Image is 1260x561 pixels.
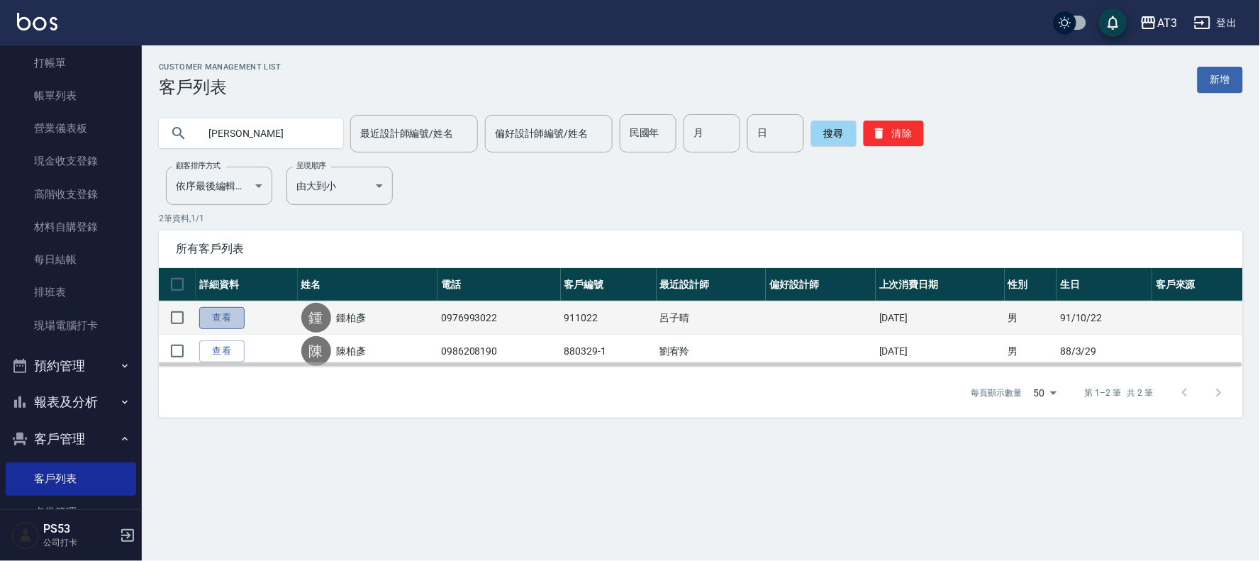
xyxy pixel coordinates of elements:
[43,522,116,536] h5: PS53
[176,242,1226,256] span: 所有客戶列表
[6,79,136,112] a: 帳單列表
[6,462,136,495] a: 客戶列表
[196,268,298,301] th: 詳細資料
[6,47,136,79] a: 打帳單
[1005,335,1057,368] td: 男
[298,268,438,301] th: 姓名
[199,114,332,152] input: 搜尋關鍵字
[159,77,281,97] h3: 客戶列表
[971,387,1022,399] p: 每頁顯示數量
[6,496,136,528] a: 卡券管理
[657,301,766,335] td: 呂子晴
[337,311,367,325] a: 鍾柏彥
[6,178,136,211] a: 高階收支登錄
[11,521,40,550] img: Person
[876,301,1005,335] td: [DATE]
[296,160,326,171] label: 呈現順序
[1152,268,1243,301] th: 客戶來源
[437,335,561,368] td: 0986208190
[561,301,657,335] td: 911022
[561,335,657,368] td: 880329-1
[1005,268,1057,301] th: 性別
[1085,387,1154,399] p: 第 1–2 筆 共 2 筆
[1028,374,1062,412] div: 50
[286,167,393,205] div: 由大到小
[1099,9,1127,37] button: save
[301,303,331,333] div: 鍾
[6,384,136,421] button: 報表及分析
[876,335,1005,368] td: [DATE]
[811,121,857,146] button: 搜尋
[1134,9,1183,38] button: AT3
[657,268,766,301] th: 最近設計師
[766,268,876,301] th: 偏好設計師
[166,167,272,205] div: 依序最後編輯時間
[6,145,136,177] a: 現金收支登錄
[6,243,136,276] a: 每日結帳
[1157,14,1177,32] div: AT3
[1056,268,1152,301] th: 生日
[437,268,561,301] th: 電話
[159,62,281,72] h2: Customer Management List
[199,340,245,362] a: 查看
[176,160,221,171] label: 顧客排序方式
[6,276,136,309] a: 排班表
[864,121,924,146] button: 清除
[6,309,136,342] a: 現場電腦打卡
[301,336,331,366] div: 陳
[337,344,367,358] a: 陳柏彥
[199,307,245,329] a: 查看
[437,301,561,335] td: 0976993022
[1056,335,1152,368] td: 88/3/29
[43,536,116,549] p: 公司打卡
[1188,10,1243,36] button: 登出
[6,348,136,384] button: 預約管理
[1198,67,1243,93] a: 新增
[6,112,136,145] a: 營業儀表板
[876,268,1005,301] th: 上次消費日期
[6,421,136,457] button: 客戶管理
[657,335,766,368] td: 劉宥羚
[6,211,136,243] a: 材料自購登錄
[1056,301,1152,335] td: 91/10/22
[1005,301,1057,335] td: 男
[159,212,1243,225] p: 2 筆資料, 1 / 1
[17,13,57,30] img: Logo
[561,268,657,301] th: 客戶編號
